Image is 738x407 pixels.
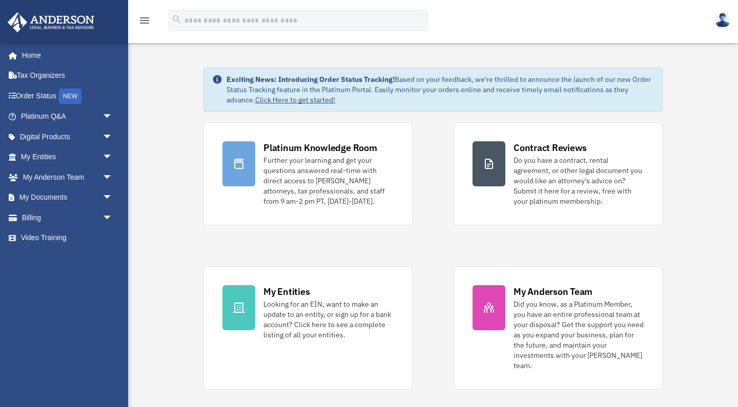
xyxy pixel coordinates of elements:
span: arrow_drop_down [102,126,123,147]
a: Order StatusNEW [7,85,128,106]
span: arrow_drop_down [102,167,123,188]
span: arrow_drop_down [102,207,123,228]
div: My Entities [263,285,310,298]
div: Based on your feedback, we're thrilled to announce the launch of our new Order Status Tracking fe... [227,74,654,105]
div: Looking for an EIN, want to make an update to an entity, or sign up for a bank account? Click her... [263,299,394,340]
div: NEW [59,89,81,104]
div: Do you have a contract, rental agreement, or other legal document you would like an attorney's ad... [514,155,644,206]
a: Digital Productsarrow_drop_down [7,126,128,147]
div: Did you know, as a Platinum Member, you have an entire professional team at your disposal? Get th... [514,299,644,371]
a: Video Training [7,228,128,248]
strong: Exciting News: Introducing Order Status Tracking! [227,75,395,84]
a: Contract Reviews Do you have a contract, rental agreement, or other legal document you would like... [454,122,663,225]
a: My Anderson Teamarrow_drop_down [7,167,128,187]
div: Further your learning and get your questions answered real-time with direct access to [PERSON_NAM... [263,155,394,206]
a: My Documentsarrow_drop_down [7,187,128,208]
a: My Anderson Team Did you know, as a Platinum Member, you have an entire professional team at your... [454,266,663,390]
a: My Entities Looking for an EIN, want to make an update to an entity, or sign up for a bank accoun... [203,266,413,390]
img: User Pic [715,13,730,28]
a: menu [138,18,151,27]
a: Home [7,45,123,66]
a: Platinum Knowledge Room Further your learning and get your questions answered real-time with dire... [203,122,413,225]
div: Platinum Knowledge Room [263,141,377,154]
a: Platinum Q&Aarrow_drop_down [7,106,128,127]
span: arrow_drop_down [102,106,123,127]
a: My Entitiesarrow_drop_down [7,147,128,167]
a: Billingarrow_drop_down [7,207,128,228]
span: arrow_drop_down [102,187,123,208]
i: menu [138,14,151,27]
img: Anderson Advisors Platinum Portal [5,12,97,32]
i: search [171,14,182,25]
span: arrow_drop_down [102,147,123,168]
div: My Anderson Team [514,285,592,298]
a: Tax Organizers [7,66,128,86]
a: Click Here to get started! [255,95,335,104]
div: Contract Reviews [514,141,587,154]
